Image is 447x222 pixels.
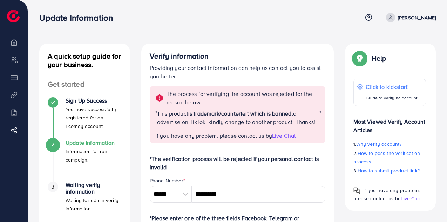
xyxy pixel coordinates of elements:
[401,195,421,202] span: Live Chat
[155,132,272,139] span: If you have any problem, please contact us by
[51,183,54,191] span: 3
[366,94,418,102] p: Guide to verifying account
[39,139,130,182] li: Update Information
[150,64,326,80] p: Providing your contact information can help us contact you to assist you better.
[51,141,54,149] span: 2
[66,147,122,164] p: Information for run campaign.
[150,177,185,184] label: Phone Number
[157,109,319,126] p: This product to advertise on TikTok, kindly change to another product. Thanks!
[272,132,296,139] span: Live Chat
[353,166,426,175] p: 3.
[398,13,436,22] p: [PERSON_NAME]
[66,105,122,130] p: You have successfully registered for an Ecomdy account
[155,109,157,132] span: "
[353,149,426,166] p: 2.
[358,167,420,174] span: How to submit product link?
[188,110,291,117] strong: is trademark/counterfeit which is banned
[353,52,366,65] img: Popup guide
[383,13,436,22] a: [PERSON_NAME]
[150,52,326,61] h4: Verify information
[39,97,130,139] li: Sign Up Success
[372,54,386,63] p: Help
[155,94,164,102] img: alert
[167,90,321,106] p: The process for verifying the account was rejected for the reason below:
[66,97,122,104] h4: Sign Up Success
[353,112,426,134] p: Most Viewed Verify Account Articles
[353,187,420,202] span: If you have any problem, please contact us by
[353,187,360,194] img: Popup guide
[7,10,20,22] img: logo
[319,109,321,132] span: "
[150,155,326,171] p: *The verification process will be rejected if your personal contact is invalid
[66,196,122,213] p: Waiting for admin verify information.
[39,52,130,69] h4: A quick setup guide for your business.
[353,140,426,148] p: 1.
[366,83,418,91] p: Click to kickstart!
[66,182,122,195] h4: Waiting verify information
[356,141,402,148] span: Why verify account?
[39,13,118,23] h3: Update Information
[39,80,130,89] h4: Get started
[417,190,442,217] iframe: Chat
[66,139,122,146] h4: Update Information
[353,150,420,165] span: How to pass the verification process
